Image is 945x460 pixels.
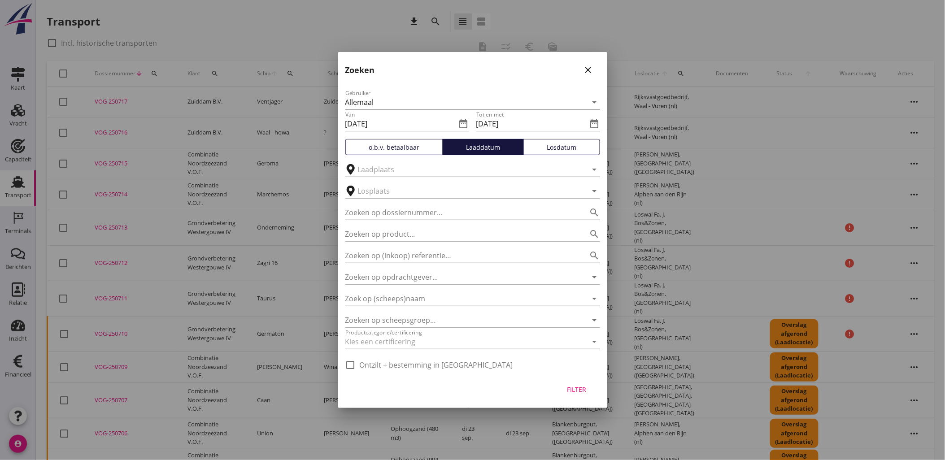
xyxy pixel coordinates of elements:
[443,139,524,155] button: Laaddatum
[358,184,575,198] input: Losplaats
[589,272,600,282] i: arrow_drop_down
[589,315,600,325] i: arrow_drop_down
[458,118,469,129] i: date_range
[589,97,600,108] i: arrow_drop_down
[589,186,600,196] i: arrow_drop_down
[447,143,520,152] div: Laaddatum
[345,205,575,220] input: Zoeken op dossiernummer...
[345,248,575,263] input: Zoeken op (inkoop) referentie…
[527,143,596,152] div: Losdatum
[345,291,575,306] input: Zoek op (scheeps)naam
[589,207,600,218] i: search
[564,385,589,394] div: Filter
[360,360,513,369] label: Ontzilt + bestemming in [GEOGRAPHIC_DATA]
[583,65,594,75] i: close
[345,270,575,284] input: Zoeken op opdrachtgever...
[345,64,375,76] h2: Zoeken
[523,139,600,155] button: Losdatum
[345,227,575,241] input: Zoeken op product...
[476,117,588,131] input: Tot en met
[589,250,600,261] i: search
[345,139,443,155] button: o.b.v. betaalbaar
[349,143,439,152] div: o.b.v. betaalbaar
[589,293,600,304] i: arrow_drop_down
[345,117,457,131] input: Van
[589,336,600,347] i: arrow_drop_down
[557,381,597,397] button: Filter
[589,118,600,129] i: date_range
[358,162,575,177] input: Laadplaats
[589,164,600,175] i: arrow_drop_down
[345,98,374,106] div: Allemaal
[589,229,600,239] i: search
